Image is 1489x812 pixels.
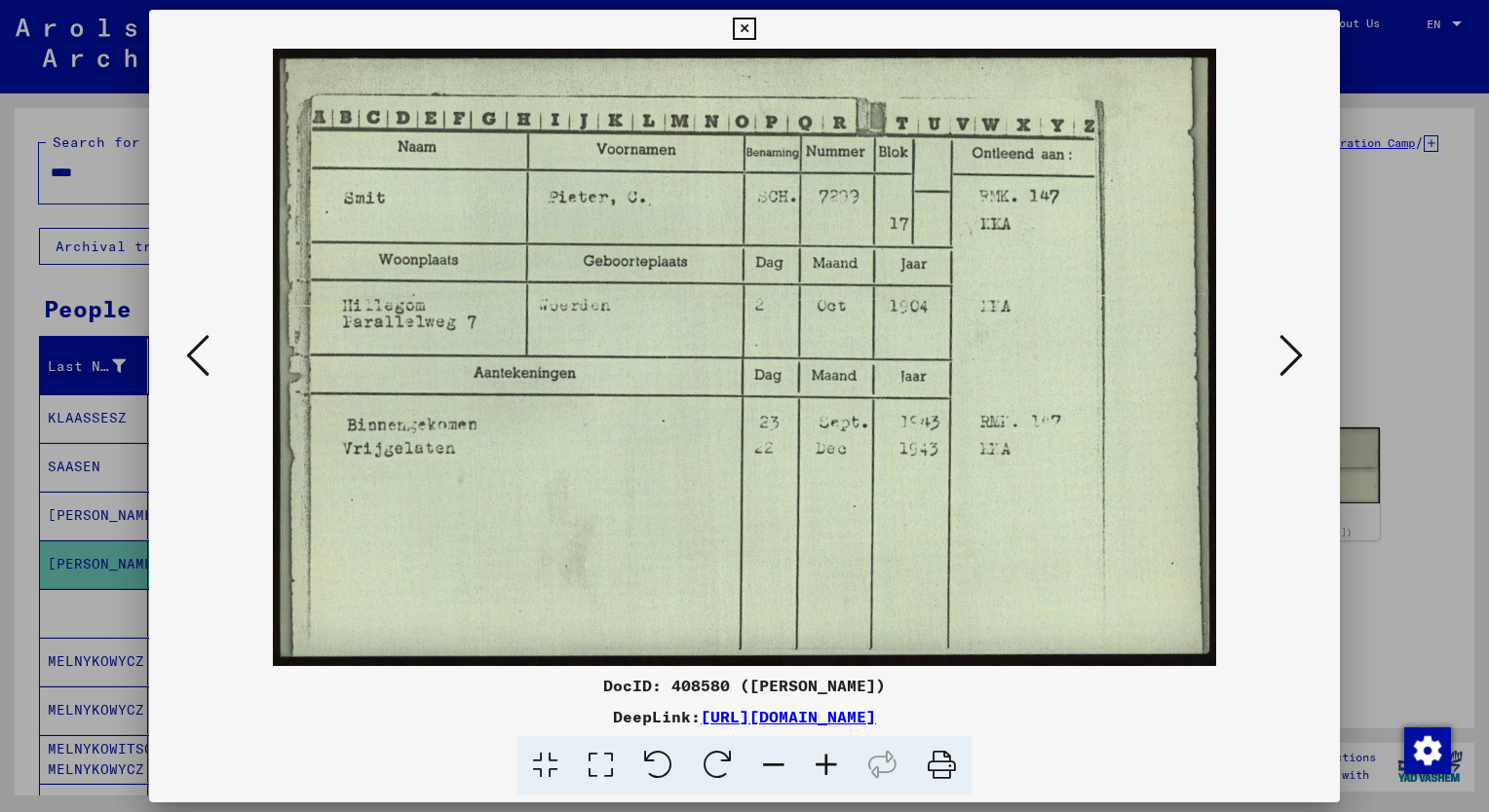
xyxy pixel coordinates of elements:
img: 001.jpg [215,49,1274,666]
div: DeepLink: [149,705,1340,728]
div: Change consent [1403,726,1450,773]
img: Change consent [1404,727,1451,774]
a: [URL][DOMAIN_NAME] [701,707,876,726]
div: DocID: 408580 ([PERSON_NAME]) [149,674,1340,697]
